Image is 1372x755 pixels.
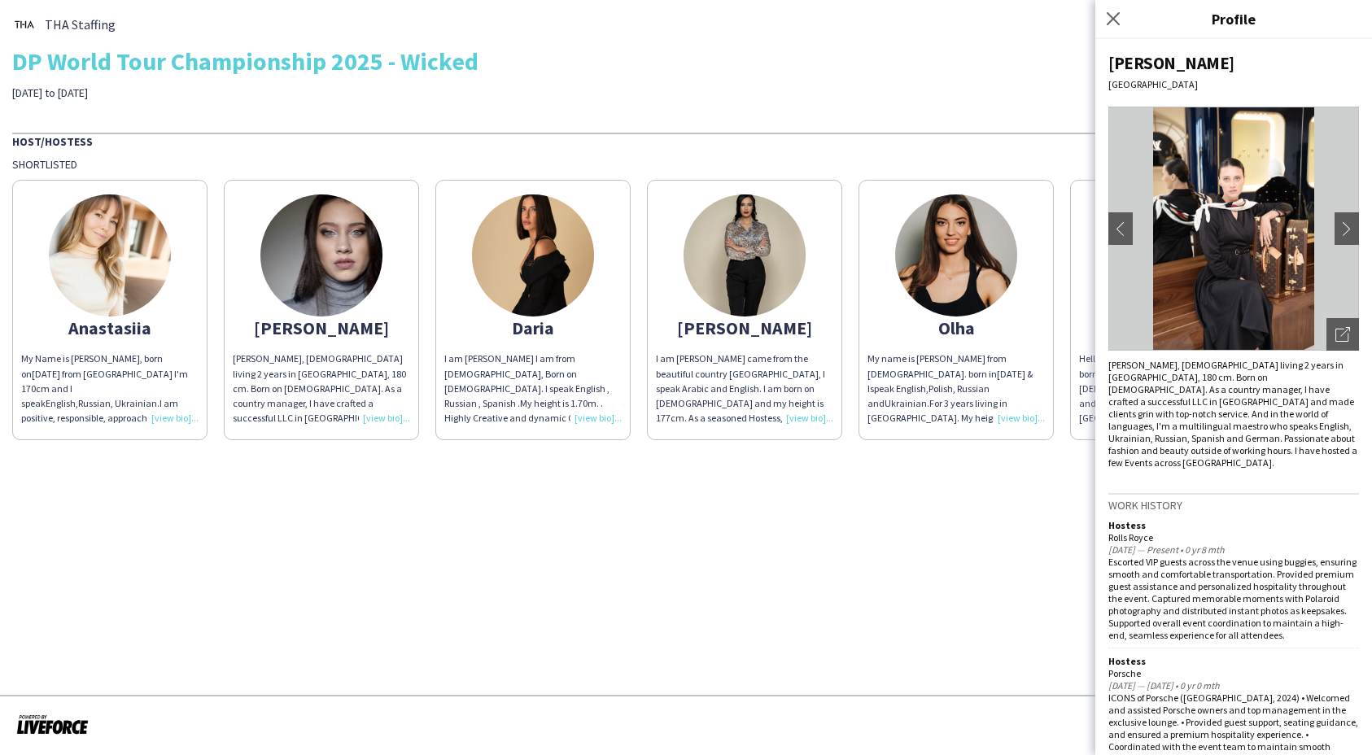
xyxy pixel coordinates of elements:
[1108,556,1359,641] div: Escorted VIP guests across the venue using buggies, ensuring smooth and comfortable transportatio...
[1108,655,1359,667] div: Hostess
[78,397,159,409] span: Russian, Ukrainian.
[472,194,594,316] img: thumb-6059cd74897af.jpg
[444,321,622,335] div: Daria
[885,397,929,409] span: Ukrainian.
[12,49,1360,73] div: DP World Tour Championship 2025 - Wicked
[46,397,78,409] span: English,
[1095,8,1372,29] h3: Profile
[1108,519,1359,531] div: Hostess
[1108,679,1359,692] div: [DATE] — [DATE] • 0 yr 0 mth
[12,133,1360,149] div: Host/Hostess
[1108,543,1359,556] div: [DATE] — Present • 0 yr 8 mth
[1108,498,1359,513] h3: Work history
[444,352,618,542] span: I am [PERSON_NAME] I am from [DEMOGRAPHIC_DATA], Born on [DEMOGRAPHIC_DATA]. I speak English , Ru...
[12,12,37,37] img: thumb-0b1c4840-441c-4cf7-bc0f-fa59e8b685e2..jpg
[1108,52,1359,74] div: [PERSON_NAME]
[49,194,171,316] img: thumb-66eacf62db2b9.jpg
[233,321,410,335] div: [PERSON_NAME]
[1108,107,1359,351] img: Crew avatar or photo
[1326,318,1359,351] div: Open photos pop-in
[12,85,484,100] div: [DATE] to [DATE]
[1108,531,1359,543] div: Rolls Royce
[870,382,929,395] span: speak English,
[21,321,199,335] div: Anastasiia
[1108,667,1359,679] div: Porsche
[12,157,1360,172] div: Shortlisted
[16,713,89,735] img: Powered by Liveforce
[1079,321,1256,335] div: [PERSON_NAME]
[45,17,116,32] span: THA Staffing
[867,397,1039,528] span: For 3 years living in [GEOGRAPHIC_DATA]. My height is 175. Have good experience and professional ...
[867,382,990,409] span: Russian and
[21,352,163,379] span: My Name is [PERSON_NAME], born on
[656,321,833,335] div: [PERSON_NAME]
[21,368,188,409] span: [DATE] from [GEOGRAPHIC_DATA] I'm 170cm and I speak
[867,321,1045,335] div: Olha
[656,351,833,426] div: I am [PERSON_NAME] came from the beautiful country [GEOGRAPHIC_DATA], I speak Arabic and English....
[233,351,410,426] div: [PERSON_NAME], [DEMOGRAPHIC_DATA] living 2 years in [GEOGRAPHIC_DATA], 180 cm. Born on [DEMOGRAPH...
[1108,78,1359,90] div: [GEOGRAPHIC_DATA]
[929,382,955,395] span: Polish,
[867,368,1033,395] span: [DATE] & I
[260,194,382,316] img: thumb-5d29bc36-2232-4abb-9ee6-16dc6b8fe785.jpg
[684,194,806,316] img: thumb-67126dc907f79.jpeg
[1079,351,1256,426] div: Hello! My name is [PERSON_NAME], I was born on [DEMOGRAPHIC_DATA] in [DEMOGRAPHIC_DATA]. I speak ...
[895,194,1017,316] img: thumb-62d470ed85d64.jpeg
[1108,359,1359,469] div: [PERSON_NAME], [DEMOGRAPHIC_DATA] living 2 years in [GEOGRAPHIC_DATA], 180 cm. Born on [DEMOGRAPH...
[867,352,1007,379] span: My name is [PERSON_NAME] from [DEMOGRAPHIC_DATA]. born in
